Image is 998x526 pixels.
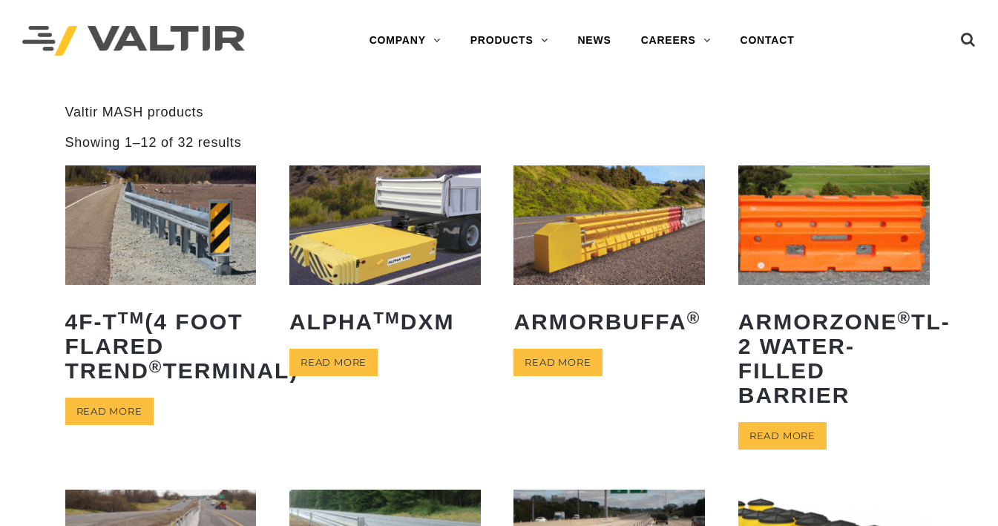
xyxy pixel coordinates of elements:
a: CONTACT [726,26,810,56]
a: ArmorZone®TL-2 Water-Filled Barrier [738,165,930,418]
a: Read more about “ArmorZone® TL-2 Water-Filled Barrier” [738,422,827,450]
h2: ArmorBuffa [513,298,705,345]
h2: ALPHA DXM [289,298,481,345]
a: 4F-TTM(4 Foot Flared TREND®Terminal) [65,165,257,394]
a: COMPANY [355,26,456,56]
h2: 4F-T (4 Foot Flared TREND Terminal) [65,298,257,394]
a: ArmorBuffa® [513,165,705,345]
a: Read more about “4F-TTM (4 Foot Flared TREND® Terminal)” [65,398,154,425]
a: NEWS [562,26,626,56]
img: Valtir [22,26,245,56]
a: PRODUCTS [456,26,563,56]
a: Read more about “ALPHATM DXM” [289,349,378,376]
p: Showing 1–12 of 32 results [65,134,242,151]
sup: TM [118,309,145,327]
sup: ® [687,309,701,327]
a: Read more about “ArmorBuffa®” [513,349,602,376]
sup: ® [897,309,911,327]
p: Valtir MASH products [65,104,933,121]
a: ALPHATMDXM [289,165,481,345]
h2: ArmorZone TL-2 Water-Filled Barrier [738,298,930,418]
a: CAREERS [626,26,726,56]
sup: TM [373,309,401,327]
sup: ® [149,358,163,376]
